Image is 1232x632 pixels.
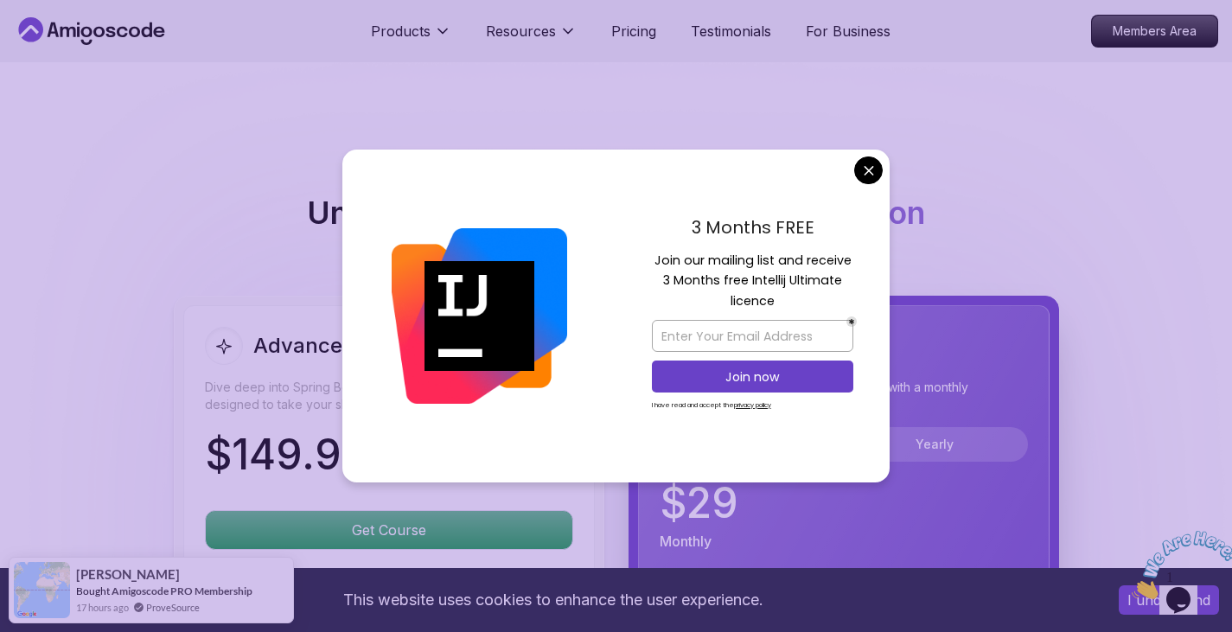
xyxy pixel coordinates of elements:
[611,21,656,41] a: Pricing
[205,379,573,413] p: Dive deep into Spring Boot with our advanced course, designed to take your skills from intermedia...
[806,21,890,41] a: For Business
[205,510,573,550] button: Get Course
[371,21,451,55] button: Products
[486,21,577,55] button: Resources
[206,511,572,549] p: Get Course
[112,584,252,597] a: Amigoscode PRO Membership
[14,562,70,618] img: provesource social proof notification image
[1091,15,1218,48] a: Members Area
[205,434,364,476] p: $ 149.97
[13,581,1093,619] div: This website uses cookies to enhance the user experience.
[7,7,14,22] span: 1
[1119,585,1219,615] button: Accept cookies
[660,531,712,552] p: Monthly
[1125,524,1232,606] iframe: chat widget
[1092,16,1217,47] p: Members Area
[691,21,771,41] a: Testimonials
[660,482,738,524] p: $ 29
[76,600,129,615] span: 17 hours ago
[7,7,114,75] img: Chat attention grabber
[76,584,110,597] span: Bought
[371,21,431,41] p: Products
[205,521,573,539] a: Get Course
[253,332,477,360] h2: Advanced Spring Boot
[146,600,200,615] a: ProveSource
[846,431,1025,458] button: Yearly
[76,567,180,582] span: [PERSON_NAME]
[486,21,556,41] p: Resources
[307,195,925,230] h2: Unlimited Learning with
